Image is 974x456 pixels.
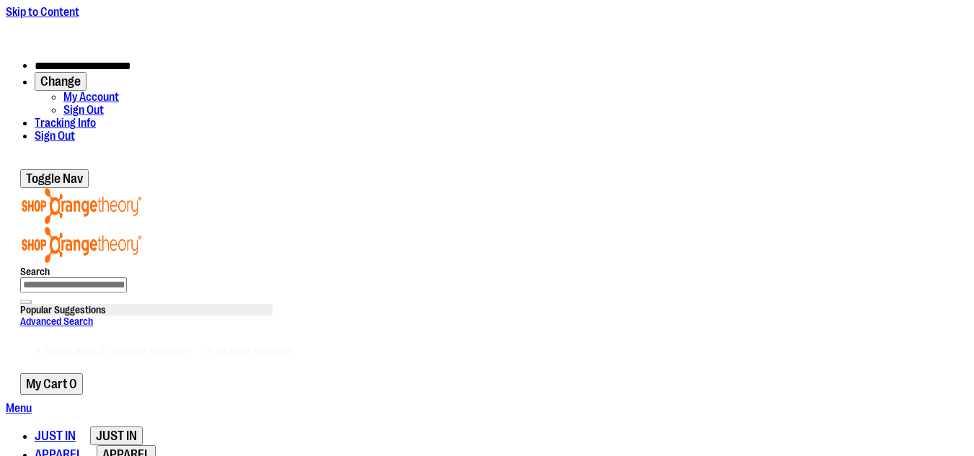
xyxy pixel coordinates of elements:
[35,344,190,356] span: # Type at least 3 character to search
[26,171,83,186] span: Toggle Nav
[20,300,32,304] button: Search
[20,304,273,316] div: Popular Suggestions
[35,130,75,143] a: Sign Out
[20,188,143,224] img: Shop Orangetheory
[96,429,137,443] span: JUST IN
[35,72,87,91] button: Account menu
[20,169,89,188] button: Toggle Nav
[549,19,583,32] a: Details
[392,19,583,32] p: FREE Shipping, orders over $600.
[6,19,968,48] div: Promotional banner
[26,377,68,391] span: My Cart
[35,429,76,443] span: JUST IN
[20,316,93,327] a: Advanced Search
[206,344,293,356] span: # Hit enter to search
[40,74,81,89] span: Change
[20,373,83,395] button: My Cart
[20,266,50,277] span: Search
[6,6,79,19] a: Skip to Content
[69,377,77,391] span: 0
[63,91,119,104] a: My Account
[6,402,32,415] a: Menu
[20,227,143,263] img: Shop Orangetheory
[63,104,104,117] a: Sign Out
[35,117,96,130] a: Tracking Info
